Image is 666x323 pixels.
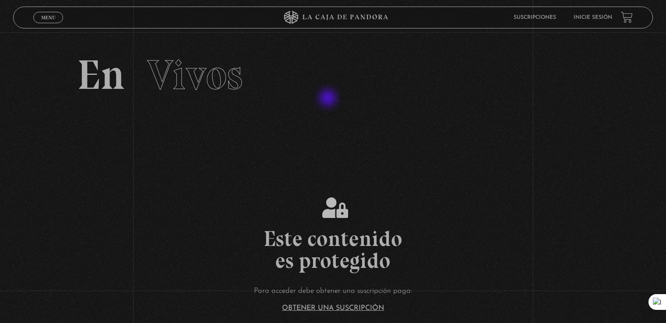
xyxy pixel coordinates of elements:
a: Suscripciones [514,15,556,20]
span: Cerrar [38,22,59,28]
span: Menu [41,15,56,20]
a: Obtener una suscripción [282,305,384,312]
a: Inicie sesión [574,15,612,20]
h2: En [77,54,588,96]
span: Vivos [147,50,243,100]
a: View your shopping cart [621,11,633,23]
